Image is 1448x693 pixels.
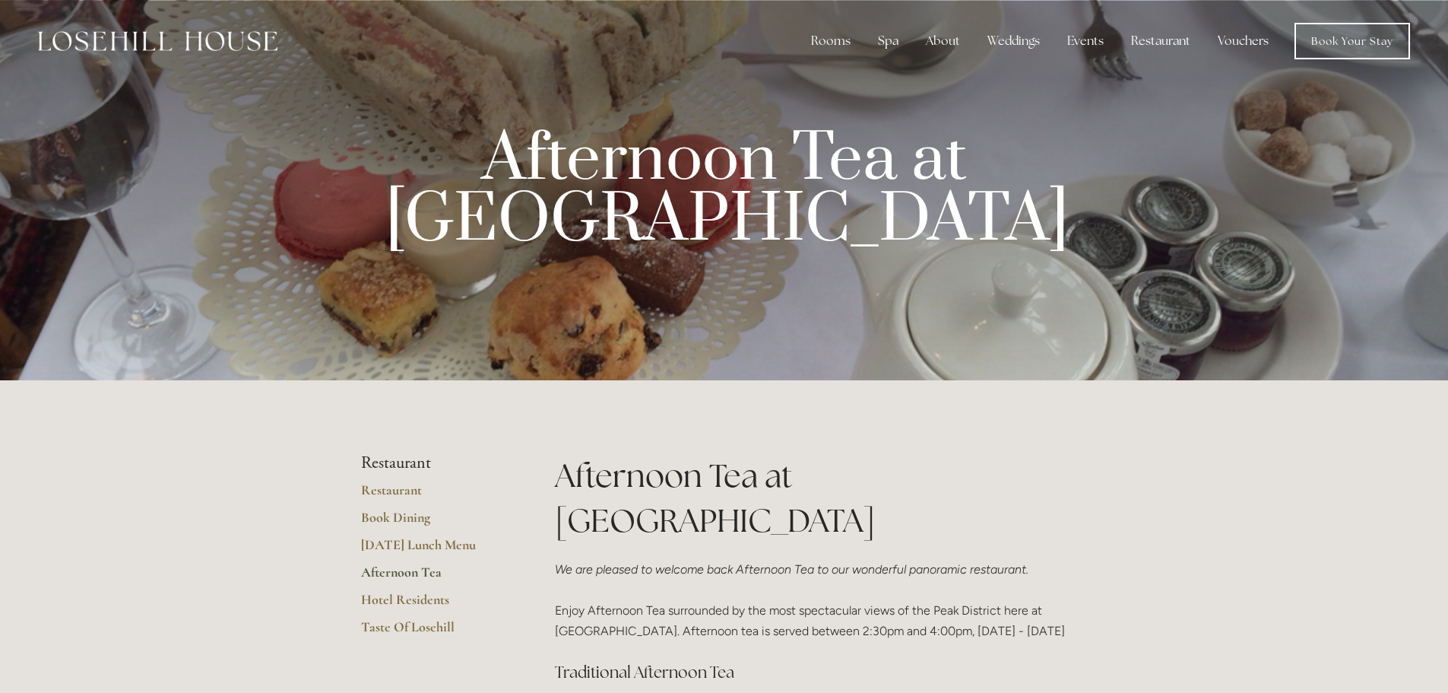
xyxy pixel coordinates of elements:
a: Book Your Stay [1294,23,1410,59]
a: Book Dining [361,509,506,536]
a: Hotel Residents [361,591,506,618]
div: Rooms [799,26,863,56]
h3: Traditional Afternoon Tea [555,657,1088,688]
div: About [914,26,972,56]
li: Restaurant [361,453,506,473]
a: Vouchers [1206,26,1281,56]
div: Events [1055,26,1116,56]
a: Taste Of Losehill [361,618,506,646]
p: Afternoon Tea at [GEOGRAPHIC_DATA] [385,129,1063,251]
div: Restaurant [1119,26,1202,56]
a: [DATE] Lunch Menu [361,536,506,564]
p: Enjoy Afternoon Tea surrounded by the most spectacular views of the Peak District here at [GEOGRA... [555,559,1088,642]
div: Spa [866,26,911,56]
em: We are pleased to welcome back Afternoon Tea to our wonderful panoramic restaurant. [555,562,1028,577]
a: Afternoon Tea [361,564,506,591]
a: Restaurant [361,482,506,509]
img: Losehill House [38,31,277,51]
div: Weddings [975,26,1052,56]
h1: Afternoon Tea at [GEOGRAPHIC_DATA] [555,453,1088,543]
